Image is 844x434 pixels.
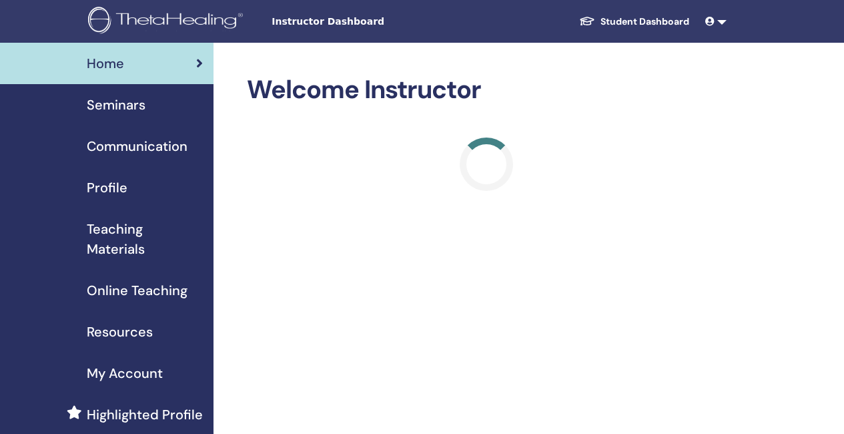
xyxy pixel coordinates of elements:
span: Communication [87,136,187,156]
span: Teaching Materials [87,219,203,259]
span: Home [87,53,124,73]
span: Profile [87,178,127,198]
span: My Account [87,363,163,383]
a: Student Dashboard [568,9,700,34]
h2: Welcome Instructor [247,75,727,105]
span: Instructor Dashboard [272,15,472,29]
span: Highlighted Profile [87,405,203,425]
span: Resources [87,322,153,342]
img: graduation-cap-white.svg [579,15,595,27]
span: Seminars [87,95,145,115]
img: logo.png [88,7,248,37]
span: Online Teaching [87,280,187,300]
